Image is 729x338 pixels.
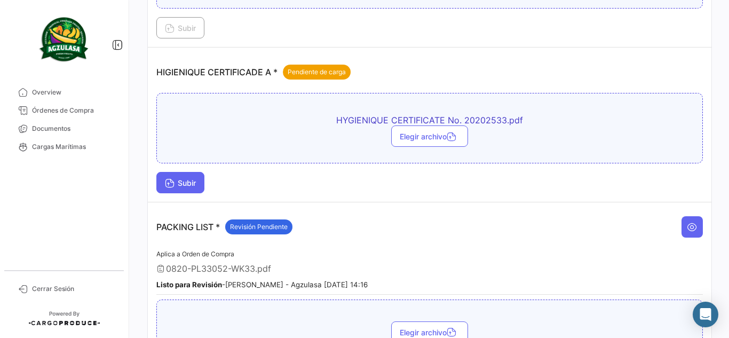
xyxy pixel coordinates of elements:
[166,263,271,274] span: 0820-PL33052-WK33.pdf
[165,178,196,187] span: Subir
[230,222,288,232] span: Revisión Pendiente
[243,115,616,125] span: HYGIENIQUE CERTIFICATE No. 20202533.pdf
[156,65,351,80] p: HIGIENIQUE CERTIFICADE A *
[288,67,346,77] span: Pendiente de carga
[32,106,115,115] span: Órdenes de Compra
[32,142,115,152] span: Cargas Marítimas
[32,124,115,133] span: Documentos
[156,219,292,234] p: PACKING LIST *
[9,120,120,138] a: Documentos
[391,125,468,147] button: Elegir archivo
[37,13,91,66] img: agzulasa-logo.png
[156,280,368,289] small: - [PERSON_NAME] - Agzulasa [DATE] 14:16
[9,138,120,156] a: Cargas Marítimas
[156,280,222,289] b: Listo para Revisión
[165,23,196,33] span: Subir
[400,328,459,337] span: Elegir archivo
[693,302,718,327] div: Abrir Intercom Messenger
[9,101,120,120] a: Órdenes de Compra
[32,88,115,97] span: Overview
[156,172,204,193] button: Subir
[156,250,234,258] span: Aplica a Orden de Compra
[9,83,120,101] a: Overview
[32,284,115,294] span: Cerrar Sesión
[400,132,459,141] span: Elegir archivo
[156,17,204,38] button: Subir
